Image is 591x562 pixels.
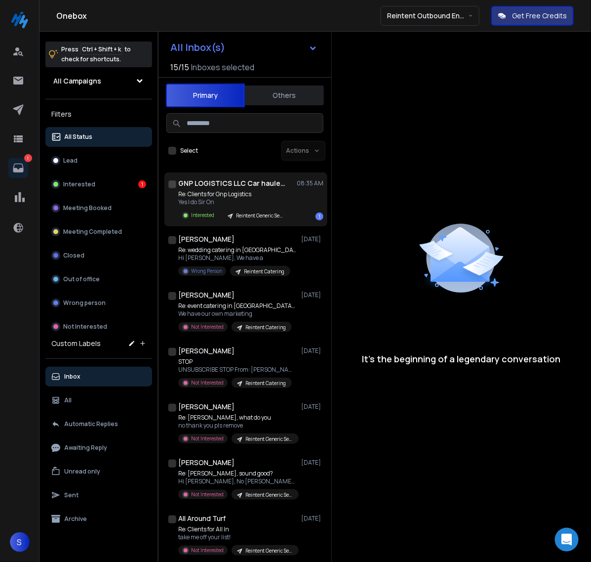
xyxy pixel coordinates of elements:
p: Reintent Catering [244,268,284,275]
h1: All Around Turf [178,514,226,523]
h3: Inboxes selected [191,61,254,73]
h1: [PERSON_NAME] [178,346,235,356]
p: Get Free Credits [512,11,567,21]
button: Archive [45,509,152,529]
p: [DATE] [301,291,323,299]
p: Lead [63,157,78,165]
h1: [PERSON_NAME] [178,290,235,300]
button: Closed [45,246,152,265]
button: Not Interested [45,317,152,337]
h1: [PERSON_NAME] [178,458,235,468]
h1: All Campaigns [53,76,101,86]
h1: All Inbox(s) [170,43,225,52]
button: Automatic Replies [45,414,152,434]
p: Wrong Person [191,267,222,275]
p: [DATE] [301,403,323,411]
h1: [PERSON_NAME] [178,234,235,244]
p: [DATE] [301,235,323,243]
p: Meeting Booked [63,204,112,212]
img: logo [10,10,30,30]
p: We have our own marketing [178,310,297,318]
p: Re: event catering in [GEOGRAPHIC_DATA]? [178,302,297,310]
button: All Status [45,127,152,147]
p: Reintent Catering [245,380,286,387]
p: [DATE] [301,515,323,522]
button: All Inbox(s) [162,38,325,57]
p: [DATE] [301,459,323,467]
button: Awaiting Reply [45,438,152,458]
p: 1 [24,154,32,162]
button: Unread only [45,462,152,481]
p: Yes I do Sir On [178,198,289,206]
span: 15 / 15 [170,61,189,73]
p: It’s the beginning of a legendary conversation [362,352,561,366]
p: Archive [64,515,87,523]
h1: [PERSON_NAME] [178,402,235,412]
p: Sent [64,491,79,499]
p: Reintent Catering [245,324,286,331]
h3: Filters [45,107,152,121]
p: Reintent Generic Service Industry [245,435,293,443]
p: Not Interested [191,547,224,554]
h3: Custom Labels [51,339,101,348]
p: 08:35 AM [297,179,323,187]
button: Others [245,85,324,106]
button: S [10,532,30,552]
p: Awaiting Reply [64,444,107,452]
div: Open Intercom Messenger [555,528,579,552]
p: Press to check for shortcuts. [61,44,131,64]
p: UNSUBSCRIBE STOP From: [PERSON_NAME] [178,366,297,374]
p: Reintent Generic Service Industry [236,212,283,219]
p: Meeting Completed [63,228,122,236]
p: Unread only [64,468,100,476]
button: Wrong person [45,293,152,313]
button: Get Free Credits [491,6,574,26]
p: Not Interested [191,435,224,442]
p: Not Interested [191,379,224,387]
p: STOP [178,358,297,366]
p: Re: Clients for All In [178,525,297,533]
p: Re: [PERSON_NAME], what do you [178,414,297,422]
p: Reintent Generic Service Industry [245,491,293,499]
label: Select [180,147,198,155]
p: Closed [63,252,84,259]
a: 1 [8,158,28,178]
p: Reintent Generic Service Industry [245,547,293,555]
button: Inbox [45,367,152,387]
p: All Status [64,133,92,141]
p: All [64,396,72,404]
h1: GNP LOGISTICS LLC Car haulers [178,178,287,188]
div: 1 [138,180,146,188]
button: Interested1 [45,174,152,194]
span: Ctrl + Shift + k [80,43,122,55]
button: Sent [45,485,152,505]
p: take me off your list! [178,533,297,541]
p: no thank you pls remove [178,422,297,430]
p: Hi [PERSON_NAME], We have a [178,254,297,262]
button: Meeting Booked [45,198,152,218]
p: Interested [191,212,214,219]
button: All [45,390,152,410]
h1: Onebox [56,10,381,22]
p: Re: Clients for Gnp Logistics [178,190,289,198]
button: Out of office [45,269,152,289]
button: Primary [166,84,245,107]
div: 1 [315,213,323,220]
button: Meeting Completed [45,222,152,242]
p: Automatic Replies [64,420,118,428]
p: Not Interested [191,323,224,331]
p: Not Interested [191,491,224,498]
p: [DATE] [301,347,323,355]
p: Re: wedding catering in [GEOGRAPHIC_DATA]? [178,246,297,254]
p: Hi [PERSON_NAME], No [PERSON_NAME] here. [178,477,297,485]
p: Re: [PERSON_NAME], sound good? [178,470,297,477]
p: Not Interested [63,323,107,331]
button: Lead [45,151,152,171]
p: Wrong person [63,299,106,307]
p: Inbox [64,373,80,381]
button: All Campaigns [45,71,152,91]
p: Out of office [63,275,100,283]
p: Interested [63,180,95,188]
